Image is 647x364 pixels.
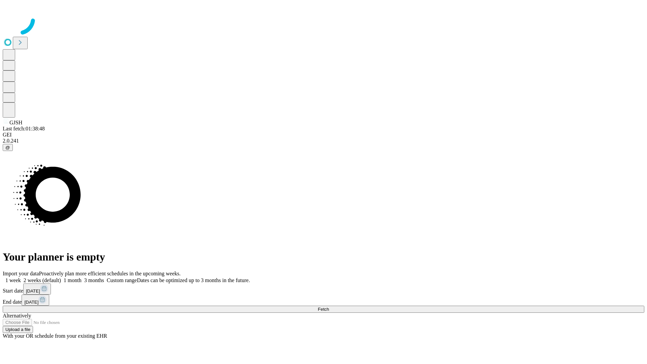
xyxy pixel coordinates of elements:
[3,333,107,339] span: With your OR schedule from your existing EHR
[137,277,250,283] span: Dates can be optimized up to 3 months in the future.
[22,295,49,306] button: [DATE]
[3,326,33,333] button: Upload a file
[23,283,51,295] button: [DATE]
[5,145,10,150] span: @
[64,277,82,283] span: 1 month
[318,307,329,312] span: Fetch
[24,277,61,283] span: 2 weeks (default)
[3,144,13,151] button: @
[24,300,38,305] span: [DATE]
[84,277,104,283] span: 3 months
[3,283,644,295] div: Start date
[3,138,644,144] div: 2.0.241
[26,289,40,294] span: [DATE]
[9,120,22,125] span: GJSH
[3,306,644,313] button: Fetch
[3,295,644,306] div: End date
[3,126,45,131] span: Last fetch: 01:38:48
[5,277,21,283] span: 1 week
[3,251,644,263] h1: Your planner is empty
[3,271,39,276] span: Import your data
[107,277,137,283] span: Custom range
[39,271,181,276] span: Proactively plan more efficient schedules in the upcoming weeks.
[3,132,644,138] div: GEI
[3,313,31,318] span: Alternatively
